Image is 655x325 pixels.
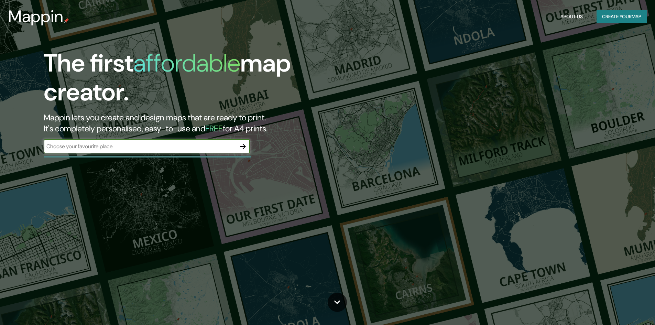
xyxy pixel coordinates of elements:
input: Choose your favourite place [44,142,236,150]
button: About Us [558,10,586,23]
h1: affordable [133,47,240,79]
button: Create yourmap [597,10,647,23]
h5: FREE [205,123,223,134]
img: mappin-pin [64,18,69,23]
h2: Mappin lets you create and design maps that are ready to print. It's completely personalised, eas... [44,112,371,134]
h1: The first map creator. [44,49,371,112]
h3: Mappin [8,7,64,26]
